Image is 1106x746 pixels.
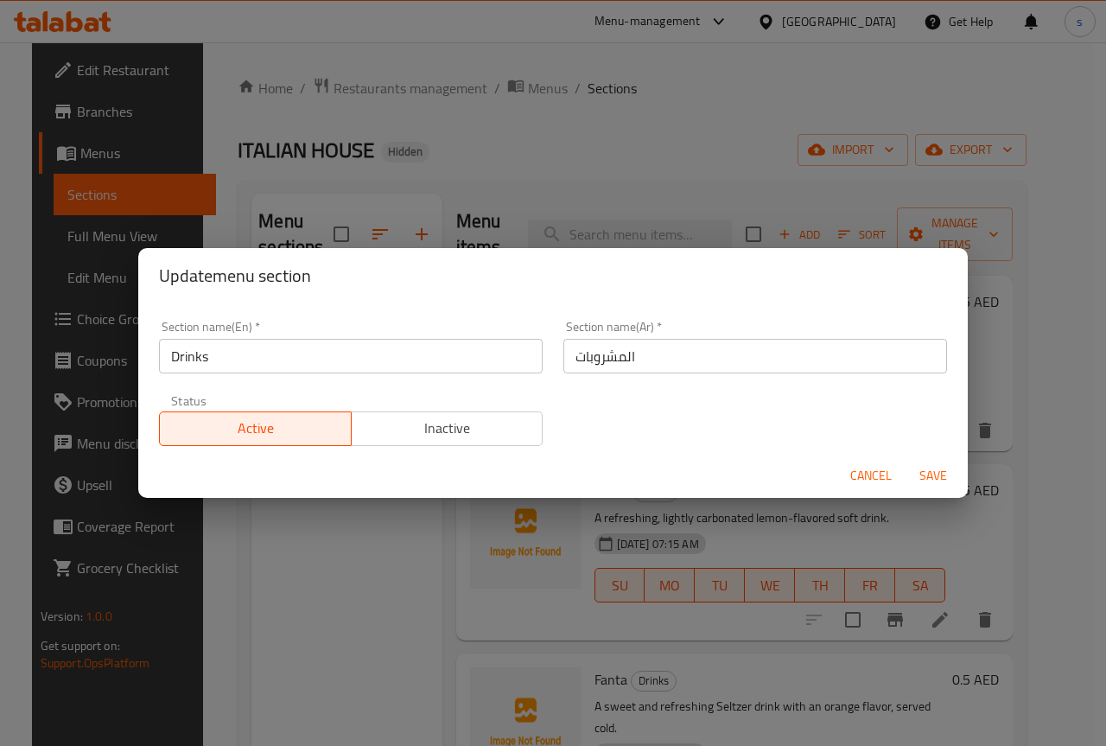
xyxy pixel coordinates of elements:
[351,411,543,446] button: Inactive
[159,339,543,373] input: Please enter section name(en)
[159,262,947,290] h2: Update menu section
[167,416,345,441] span: Active
[850,465,892,487] span: Cancel
[359,416,537,441] span: Inactive
[563,339,947,373] input: Please enter section name(ar)
[843,460,899,492] button: Cancel
[906,460,961,492] button: Save
[912,465,954,487] span: Save
[159,411,352,446] button: Active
